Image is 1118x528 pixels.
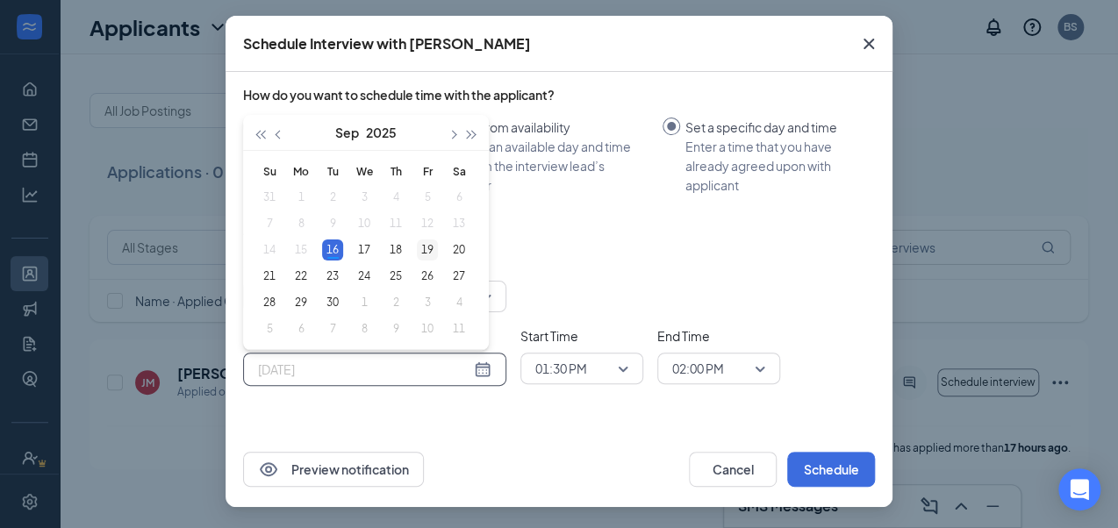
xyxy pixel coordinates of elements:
td: 2025-09-24 [348,263,380,289]
td: 2025-10-08 [348,316,380,342]
div: 23 [322,266,343,287]
td: 2025-09-20 [443,237,475,263]
div: 11 [448,318,469,339]
div: 27 [448,266,469,287]
div: Schedule Interview with [PERSON_NAME] [243,34,531,54]
td: 2025-09-22 [285,263,317,289]
td: 2025-09-28 [254,289,285,316]
th: Th [380,158,412,184]
div: 2 [385,292,406,313]
div: 7 [322,318,343,339]
td: 2025-10-07 [317,316,348,342]
div: 25 [385,266,406,287]
div: Choose an available day and time slot from the interview lead’s calendar [441,137,649,195]
div: 9 [385,318,406,339]
svg: Cross [858,33,879,54]
div: 28 [259,292,280,313]
td: 2025-09-21 [254,263,285,289]
td: 2025-10-01 [348,289,380,316]
td: 2025-09-29 [285,289,317,316]
button: Cancel [689,452,777,487]
div: 29 [290,292,312,313]
div: Enter a time that you have already agreed upon with applicant [685,137,861,195]
td: 2025-10-10 [412,316,443,342]
div: 24 [354,266,375,287]
th: Tu [317,158,348,184]
div: 21 [259,266,280,287]
div: Open Intercom Messenger [1058,468,1100,510]
div: 10 [417,318,438,339]
td: 2025-09-26 [412,263,443,289]
button: Schedule [787,452,875,487]
td: 2025-10-02 [380,289,412,316]
td: 2025-10-11 [443,316,475,342]
td: 2025-09-27 [443,263,475,289]
td: 2025-10-09 [380,316,412,342]
td: 2025-10-06 [285,316,317,342]
div: 6 [290,318,312,339]
button: 2025 [366,115,397,150]
input: Sep 16, 2025 [258,360,470,379]
div: 30 [322,292,343,313]
div: 16 [322,239,343,260]
div: 20 [448,239,469,260]
div: 4 [448,292,469,313]
div: 26 [417,266,438,287]
td: 2025-09-23 [317,263,348,289]
td: 2025-09-17 [348,237,380,263]
svg: Eye [258,459,279,480]
td: 2025-09-25 [380,263,412,289]
div: 1 [354,292,375,313]
div: How do you want to schedule time with the applicant? [243,86,875,103]
span: 01:30 PM [535,355,587,382]
button: Sep [335,115,359,150]
th: We [348,158,380,184]
div: 5 [259,318,280,339]
th: Fr [412,158,443,184]
td: 2025-10-03 [412,289,443,316]
div: Select from availability [441,118,649,137]
td: 2025-09-18 [380,237,412,263]
div: 19 [417,239,438,260]
button: EyePreview notification [243,452,424,487]
div: 17 [354,239,375,260]
td: 2025-09-16 [317,237,348,263]
td: 2025-09-19 [412,237,443,263]
td: 2025-10-05 [254,316,285,342]
span: Start Time [520,326,643,346]
div: Set a specific day and time [685,118,861,137]
div: 22 [290,266,312,287]
div: 3 [417,292,438,313]
div: 18 [385,239,406,260]
td: 2025-09-30 [317,289,348,316]
button: Close [845,16,892,72]
th: Mo [285,158,317,184]
td: 2025-10-04 [443,289,475,316]
th: Sa [443,158,475,184]
span: End Time [657,326,780,346]
span: 02:00 PM [672,355,724,382]
div: 8 [354,318,375,339]
th: Su [254,158,285,184]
